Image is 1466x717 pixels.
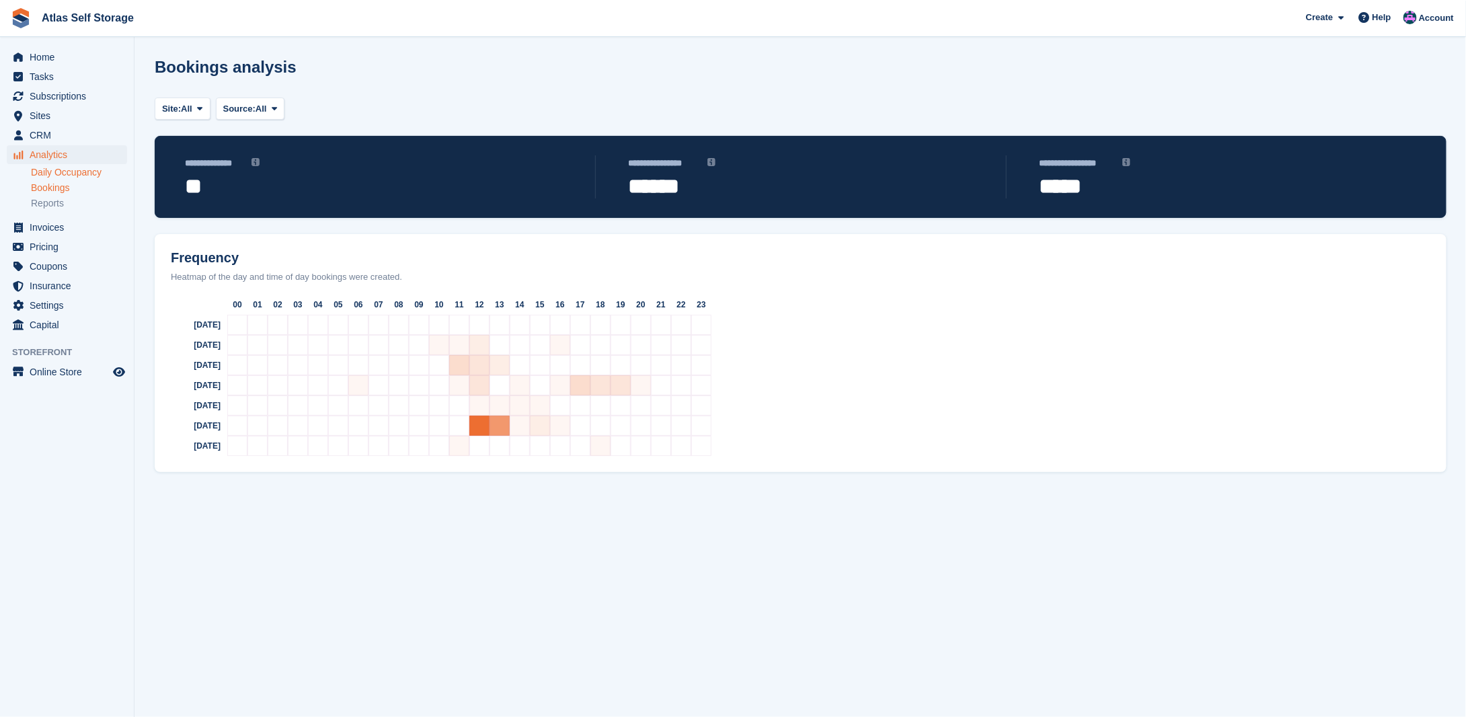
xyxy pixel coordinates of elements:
span: All [256,102,267,116]
div: 02 [268,295,288,315]
span: Home [30,48,110,67]
div: 21 [651,295,671,315]
a: menu [7,257,127,276]
div: 17 [570,295,590,315]
a: menu [7,48,127,67]
div: [DATE] [160,315,227,335]
a: menu [7,87,127,106]
a: menu [7,296,127,315]
a: Daily Occupancy [31,166,127,179]
a: menu [7,145,127,164]
div: 11 [449,295,469,315]
div: 16 [550,295,570,315]
div: 00 [227,295,247,315]
div: 19 [611,295,631,315]
div: 15 [530,295,550,315]
a: menu [7,276,127,295]
div: 07 [369,295,389,315]
span: Invoices [30,218,110,237]
span: Subscriptions [30,87,110,106]
div: 22 [671,295,691,315]
a: Atlas Self Storage [36,7,139,29]
span: CRM [30,126,110,145]
span: Source: [223,102,256,116]
a: menu [7,106,127,125]
span: Site: [162,102,181,116]
img: Ryan Carroll [1403,11,1417,24]
button: Source: All [216,98,285,120]
div: [DATE] [160,436,227,456]
div: 10 [429,295,449,315]
div: 04 [308,295,328,315]
img: icon-info-grey-7440780725fd019a000dd9b08b2336e03edf1995a4989e88bcd33f0948082b44.svg [252,158,260,166]
img: icon-info-grey-7440780725fd019a000dd9b08b2336e03edf1995a4989e88bcd33f0948082b44.svg [1122,158,1130,166]
a: menu [7,363,127,381]
div: 14 [510,295,530,315]
span: Coupons [30,257,110,276]
div: 20 [631,295,651,315]
span: Help [1373,11,1391,24]
img: stora-icon-8386f47178a22dfd0bd8f6a31ec36ba5ce8667c1dd55bd0f319d3a0aa187defe.svg [11,8,31,28]
span: Online Store [30,363,110,381]
span: Sites [30,106,110,125]
a: menu [7,218,127,237]
span: Create [1306,11,1333,24]
div: 05 [328,295,348,315]
span: Pricing [30,237,110,256]
a: menu [7,67,127,86]
button: Site: All [155,98,210,120]
div: 12 [469,295,490,315]
div: Heatmap of the day and time of day bookings were created. [160,270,1441,284]
a: Reports [31,197,127,210]
img: icon-info-grey-7440780725fd019a000dd9b08b2336e03edf1995a4989e88bcd33f0948082b44.svg [707,158,716,166]
span: Analytics [30,145,110,164]
span: Capital [30,315,110,334]
span: Account [1419,11,1454,25]
div: [DATE] [160,335,227,355]
span: Settings [30,296,110,315]
div: [DATE] [160,416,227,436]
div: [DATE] [160,395,227,416]
a: menu [7,126,127,145]
h2: Frequency [160,250,1441,266]
a: menu [7,237,127,256]
a: Bookings [31,182,127,194]
div: 23 [691,295,711,315]
span: Tasks [30,67,110,86]
span: All [181,102,192,116]
div: [DATE] [160,375,227,395]
div: 08 [389,295,409,315]
a: menu [7,315,127,334]
div: [DATE] [160,355,227,375]
span: Storefront [12,346,134,359]
div: 09 [409,295,429,315]
div: 03 [288,295,308,315]
a: Preview store [111,364,127,380]
h1: Bookings analysis [155,58,297,76]
span: Insurance [30,276,110,295]
div: 13 [490,295,510,315]
div: 01 [247,295,268,315]
div: 06 [348,295,369,315]
div: 18 [590,295,611,315]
